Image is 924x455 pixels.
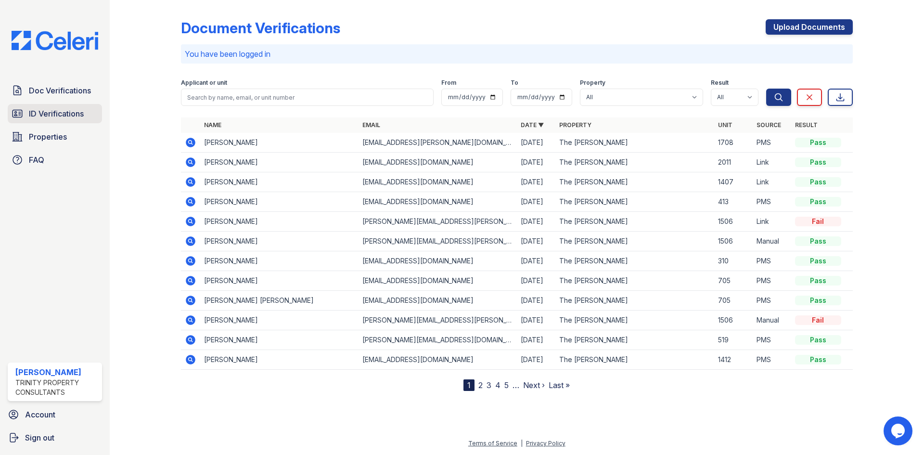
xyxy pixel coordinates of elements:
td: The [PERSON_NAME] [555,212,714,232]
a: 5 [504,380,509,390]
div: Document Verifications [181,19,340,37]
td: [PERSON_NAME] [200,232,359,251]
a: Doc Verifications [8,81,102,100]
td: Link [753,153,791,172]
td: 519 [714,330,753,350]
a: Email [362,121,380,129]
td: [DATE] [517,192,555,212]
td: 2011 [714,153,753,172]
a: Sign out [4,428,106,447]
div: Pass [795,236,841,246]
td: [EMAIL_ADDRESS][PERSON_NAME][DOMAIN_NAME] [359,133,517,153]
td: [PERSON_NAME] [200,251,359,271]
label: Applicant or unit [181,79,227,87]
td: [PERSON_NAME][EMAIL_ADDRESS][DOMAIN_NAME] [359,330,517,350]
td: The [PERSON_NAME] [555,133,714,153]
a: Unit [718,121,732,129]
td: [PERSON_NAME] [200,172,359,192]
a: 4 [495,380,500,390]
td: [DATE] [517,330,555,350]
td: The [PERSON_NAME] [555,172,714,192]
td: 1407 [714,172,753,192]
td: [PERSON_NAME] [200,350,359,370]
div: Pass [795,157,841,167]
td: Link [753,212,791,232]
span: … [513,379,519,391]
td: Link [753,172,791,192]
td: The [PERSON_NAME] [555,232,714,251]
div: Pass [795,355,841,364]
div: Pass [795,197,841,207]
td: [DATE] [517,271,555,291]
a: Result [795,121,818,129]
a: 2 [478,380,483,390]
td: 413 [714,192,753,212]
td: Manual [753,311,791,330]
td: 1506 [714,212,753,232]
div: Fail [795,315,841,325]
td: [DATE] [517,311,555,330]
td: [PERSON_NAME][EMAIL_ADDRESS][PERSON_NAME][DOMAIN_NAME] [359,311,517,330]
span: Sign out [25,432,54,443]
span: FAQ [29,154,44,166]
td: [EMAIL_ADDRESS][DOMAIN_NAME] [359,271,517,291]
td: 705 [714,271,753,291]
td: 1412 [714,350,753,370]
div: Pass [795,335,841,345]
td: [EMAIL_ADDRESS][DOMAIN_NAME] [359,192,517,212]
td: The [PERSON_NAME] [555,192,714,212]
td: PMS [753,192,791,212]
input: Search by name, email, or unit number [181,89,434,106]
td: The [PERSON_NAME] [555,271,714,291]
td: [EMAIL_ADDRESS][DOMAIN_NAME] [359,172,517,192]
td: The [PERSON_NAME] [555,251,714,271]
div: Pass [795,138,841,147]
label: Property [580,79,605,87]
td: PMS [753,330,791,350]
img: CE_Logo_Blue-a8612792a0a2168367f1c8372b55b34899dd931a85d93a1a3d3e32e68fde9ad4.png [4,31,106,50]
td: [DATE] [517,172,555,192]
p: You have been logged in [185,48,849,60]
td: [PERSON_NAME] [200,330,359,350]
td: PMS [753,251,791,271]
a: Date ▼ [521,121,544,129]
a: Property [559,121,591,129]
td: [EMAIL_ADDRESS][DOMAIN_NAME] [359,153,517,172]
a: Name [204,121,221,129]
td: 1506 [714,232,753,251]
td: [PERSON_NAME] [200,153,359,172]
td: PMS [753,271,791,291]
td: [DATE] [517,251,555,271]
label: From [441,79,456,87]
a: Source [757,121,781,129]
td: 705 [714,291,753,311]
a: Privacy Policy [526,440,565,447]
td: [DATE] [517,350,555,370]
td: [PERSON_NAME] [200,311,359,330]
td: PMS [753,291,791,311]
td: The [PERSON_NAME] [555,311,714,330]
span: Doc Verifications [29,85,91,96]
a: ID Verifications [8,104,102,123]
a: 3 [487,380,491,390]
td: [DATE] [517,291,555,311]
a: Account [4,405,106,424]
td: [PERSON_NAME] [200,271,359,291]
span: Account [25,409,55,420]
td: [EMAIL_ADDRESS][DOMAIN_NAME] [359,350,517,370]
label: Result [711,79,729,87]
td: The [PERSON_NAME] [555,291,714,311]
label: To [511,79,518,87]
span: Properties [29,131,67,143]
div: Pass [795,256,841,266]
td: [EMAIL_ADDRESS][DOMAIN_NAME] [359,251,517,271]
a: Terms of Service [468,440,517,447]
div: [PERSON_NAME] [15,366,98,378]
a: Properties [8,127,102,146]
td: The [PERSON_NAME] [555,153,714,172]
div: Pass [795,276,841,286]
td: 310 [714,251,753,271]
td: PMS [753,133,791,153]
div: Trinity Property Consultants [15,378,98,397]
